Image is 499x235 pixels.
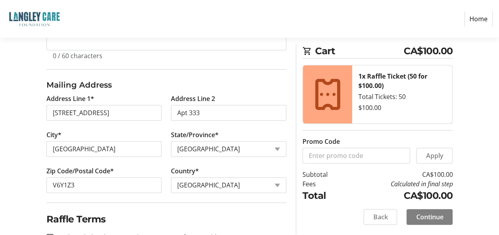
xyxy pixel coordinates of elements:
strong: 1x Raffle Ticket (50 for $100.00) [358,72,427,90]
button: Back [364,209,397,225]
td: Calculated in final step [346,179,453,189]
td: CA$100.00 [346,170,453,179]
h2: Raffle Terms [46,212,287,226]
label: State/Province* [171,130,219,140]
label: Address Line 1* [46,94,94,103]
td: Fees [302,179,346,189]
a: Home [464,11,493,26]
span: Apply [426,151,443,160]
input: City [46,141,162,157]
input: Zip or Postal Code [46,177,162,193]
button: Apply [416,148,453,163]
span: CA$100.00 [404,44,453,58]
span: Continue [416,212,443,222]
span: Back [373,212,388,222]
input: Address [46,105,162,121]
td: Total [302,189,346,203]
input: Enter promo code [302,148,410,163]
td: Subtotal [302,170,346,179]
label: Zip Code/Postal Code* [46,166,114,176]
div: $100.00 [358,103,446,112]
label: City* [46,130,61,140]
span: Cart [315,44,404,58]
div: Total Tickets: 50 [358,92,446,101]
img: Langley Care Foundation 's Logo [6,3,62,35]
tr-character-limit: 0 / 60 characters [53,51,102,60]
h3: Mailing Address [46,79,287,91]
label: Country* [171,166,199,176]
td: CA$100.00 [346,189,453,203]
label: Promo Code [302,137,340,146]
button: Continue [406,209,453,225]
label: Address Line 2 [171,94,215,103]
